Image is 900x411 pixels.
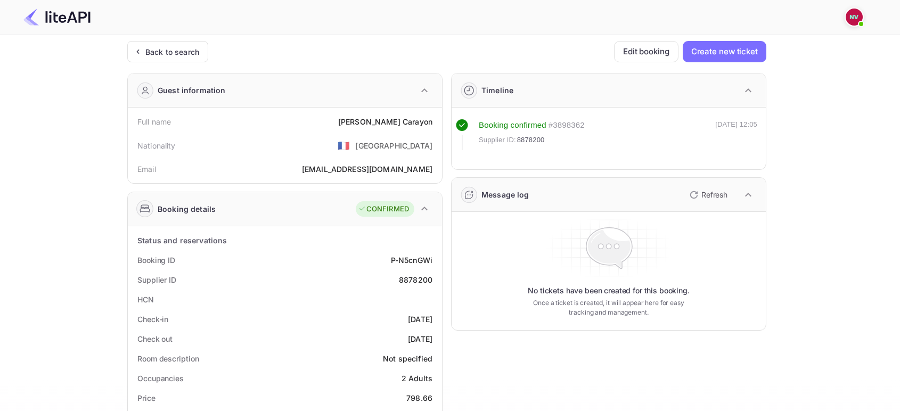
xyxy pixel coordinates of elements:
[481,85,513,96] div: Timeline
[406,392,432,404] div: 798.66
[408,314,432,325] div: [DATE]
[137,163,156,175] div: Email
[358,204,409,215] div: CONFIRMED
[23,9,91,26] img: LiteAPI Logo
[683,186,732,203] button: Refresh
[549,119,585,131] div: # 3898362
[302,163,432,175] div: [EMAIL_ADDRESS][DOMAIN_NAME]
[137,314,168,325] div: Check-in
[137,274,176,285] div: Supplier ID
[715,119,757,150] div: [DATE] 12:05
[517,135,545,145] span: 8878200
[525,298,693,317] p: Once a ticket is created, it will appear here for easy tracking and management.
[355,140,432,151] div: [GEOGRAPHIC_DATA]
[479,135,516,145] span: Supplier ID:
[145,46,199,57] div: Back to search
[137,235,227,246] div: Status and reservations
[137,140,176,151] div: Nationality
[158,85,226,96] div: Guest information
[383,353,432,364] div: Not specified
[479,119,546,131] div: Booking confirmed
[846,9,863,26] img: Nicholas Valbusa
[399,274,432,285] div: 8878200
[137,116,171,127] div: Full name
[137,373,184,384] div: Occupancies
[338,136,350,155] span: United States
[402,373,432,384] div: 2 Adults
[338,116,432,127] div: [PERSON_NAME] Carayon
[137,392,156,404] div: Price
[158,203,216,215] div: Booking details
[701,189,727,200] p: Refresh
[408,333,432,344] div: [DATE]
[481,189,529,200] div: Message log
[614,41,678,62] button: Edit booking
[137,353,199,364] div: Room description
[137,294,154,305] div: HCN
[683,41,766,62] button: Create new ticket
[137,254,175,266] div: Booking ID
[528,285,690,296] p: No tickets have been created for this booking.
[137,333,173,344] div: Check out
[391,254,432,266] div: P-N5cnGWi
